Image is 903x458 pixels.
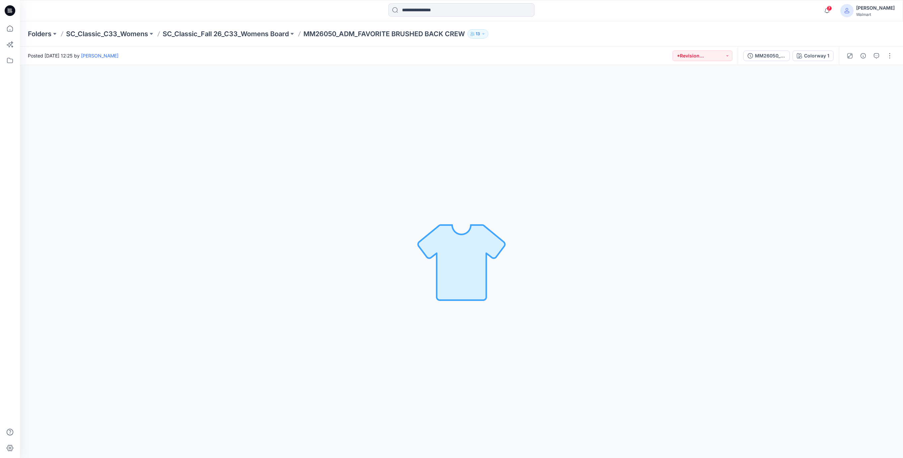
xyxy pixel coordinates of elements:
[415,215,508,308] img: No Outline
[28,29,51,39] a: Folders
[856,12,895,17] div: Walmart
[81,53,119,58] a: [PERSON_NAME]
[743,50,790,61] button: MM26050_ADM_FAVORITE BRUSHED BACK CREW-09Sep25
[28,52,119,59] span: Posted [DATE] 12:25 by
[303,29,465,39] p: MM26050_ADM_FAVORITE BRUSHED BACK CREW
[792,50,834,61] button: Colorway 1
[163,29,289,39] a: SC_Classic_Fall 26_C33_Womens Board
[804,52,829,59] div: Colorway 1
[755,52,785,59] div: MM26050_ADM_FAVORITE BRUSHED BACK CREW-09Sep25
[844,8,850,13] svg: avatar
[467,29,488,39] button: 13
[858,50,868,61] button: Details
[476,30,480,38] p: 13
[827,6,832,11] span: 7
[856,4,895,12] div: [PERSON_NAME]
[66,29,148,39] a: SC_Classic_C33_Womens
